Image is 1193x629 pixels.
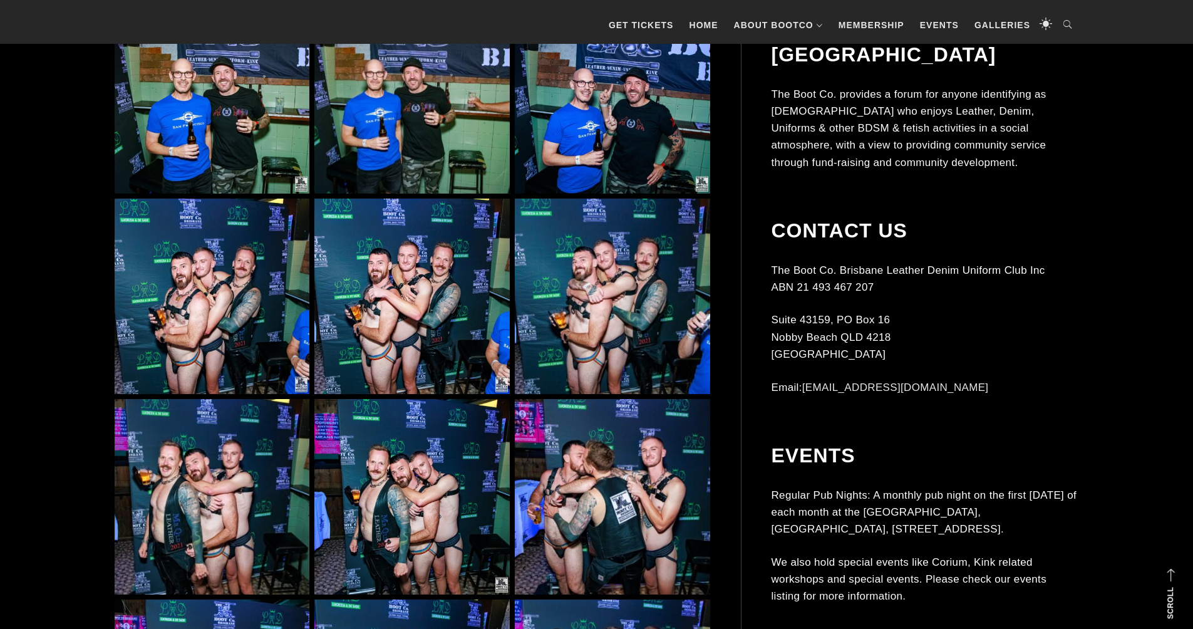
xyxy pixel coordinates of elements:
p: Suite 43159, PO Box 16 Nobby Beach QLD 4218 [GEOGRAPHIC_DATA] [772,311,1078,363]
p: Regular Pub Nights: A monthly pub night on the first [DATE] of each month at the [GEOGRAPHIC_DATA... [772,487,1078,538]
p: The Boot Co. Brisbane Leather Denim Uniform Club Inc ABN 21 493 467 207 [772,262,1078,296]
a: Events [914,6,965,44]
h2: Contact Us [772,219,1078,242]
strong: Scroll [1166,587,1175,619]
p: The Boot Co. provides a forum for anyone identifying as [DEMOGRAPHIC_DATA] who enjoys Leather, De... [772,86,1078,171]
a: [EMAIL_ADDRESS][DOMAIN_NAME] [802,382,989,393]
a: GET TICKETS [602,6,680,44]
a: About BootCo [728,6,829,44]
a: Galleries [968,6,1036,44]
p: We also hold special events like Corium, Kink related workshops and special events. Please check ... [772,554,1078,605]
a: Home [683,6,725,44]
p: Email: [772,379,1078,396]
a: Membership [832,6,911,44]
h2: Events [772,444,1078,467]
